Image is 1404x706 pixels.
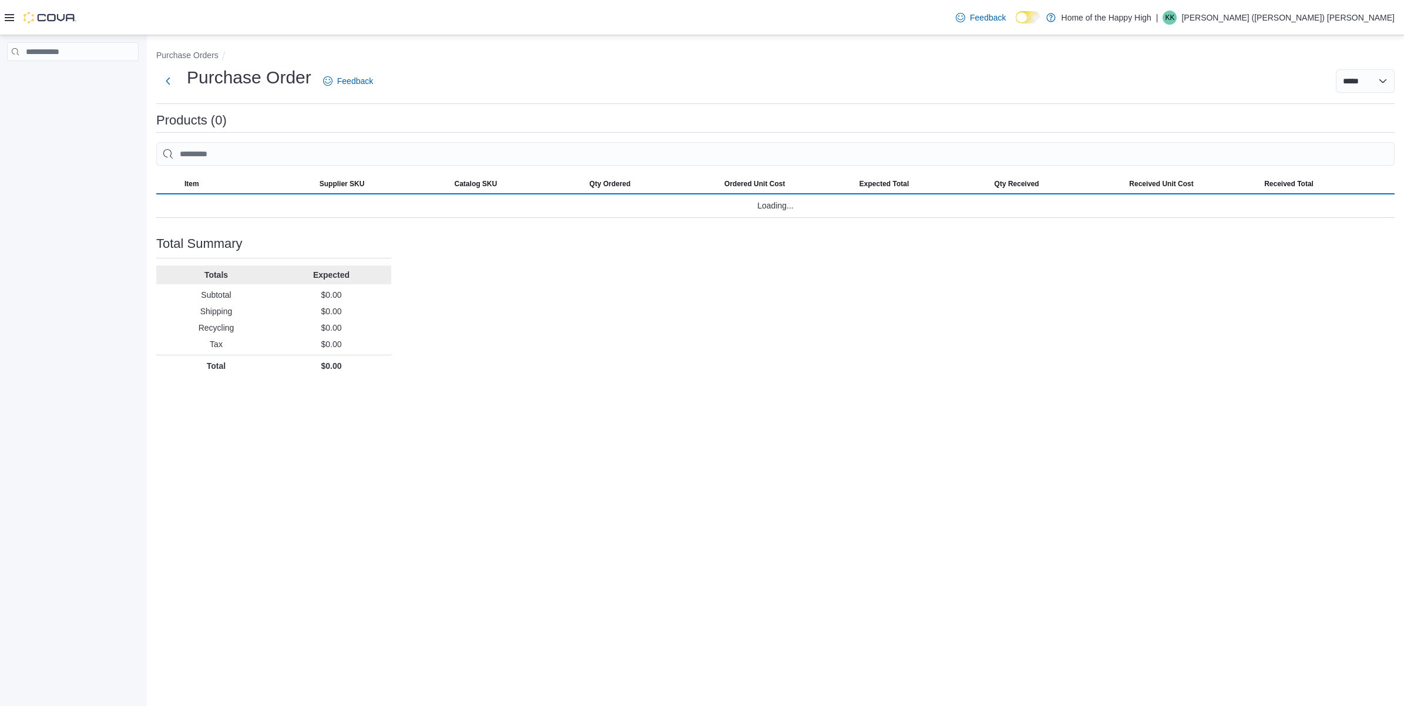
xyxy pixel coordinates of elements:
p: Recycling [161,322,271,334]
span: Received Total [1264,179,1314,189]
p: $0.00 [276,305,387,317]
p: Totals [161,269,271,281]
span: Loading... [757,199,794,213]
p: Tax [161,338,271,350]
p: $0.00 [276,360,387,372]
nav: An example of EuiBreadcrumbs [156,49,1395,63]
a: Feedback [318,69,378,93]
h3: Products (0) [156,113,227,127]
span: KK [1165,11,1174,25]
a: Feedback [951,6,1010,29]
span: Qty Ordered [589,179,630,189]
span: Supplier SKU [320,179,365,189]
button: Supplier SKU [315,174,450,193]
h3: Total Summary [156,237,243,251]
button: Purchase Orders [156,51,219,60]
p: Shipping [161,305,271,317]
input: Dark Mode [1016,11,1040,23]
span: Item [184,179,199,189]
nav: Complex example [7,63,139,92]
span: Catalog SKU [455,179,498,189]
button: Qty Received [990,174,1125,193]
div: Katie (Kaitlyn) Hall [1163,11,1177,25]
button: Next [156,69,180,93]
button: Ordered Unit Cost [720,174,855,193]
p: | [1156,11,1158,25]
button: Item [180,174,315,193]
span: Received Unit Cost [1129,179,1193,189]
h1: Purchase Order [187,66,311,89]
p: $0.00 [276,289,387,301]
p: $0.00 [276,322,387,334]
button: Expected Total [855,174,990,193]
span: Expected Total [859,179,909,189]
p: Home of the Happy High [1062,11,1151,25]
p: Expected [276,269,387,281]
span: Qty Received [995,179,1039,189]
p: [PERSON_NAME] ([PERSON_NAME]) [PERSON_NAME] [1181,11,1395,25]
button: Received Unit Cost [1124,174,1259,193]
p: Total [161,360,271,372]
span: Feedback [970,12,1006,23]
img: Cova [23,12,76,23]
span: Feedback [337,75,373,87]
p: $0.00 [276,338,387,350]
span: Ordered Unit Cost [724,179,785,189]
button: Catalog SKU [450,174,585,193]
p: Subtotal [161,289,271,301]
button: Received Total [1259,174,1395,193]
button: Qty Ordered [585,174,720,193]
